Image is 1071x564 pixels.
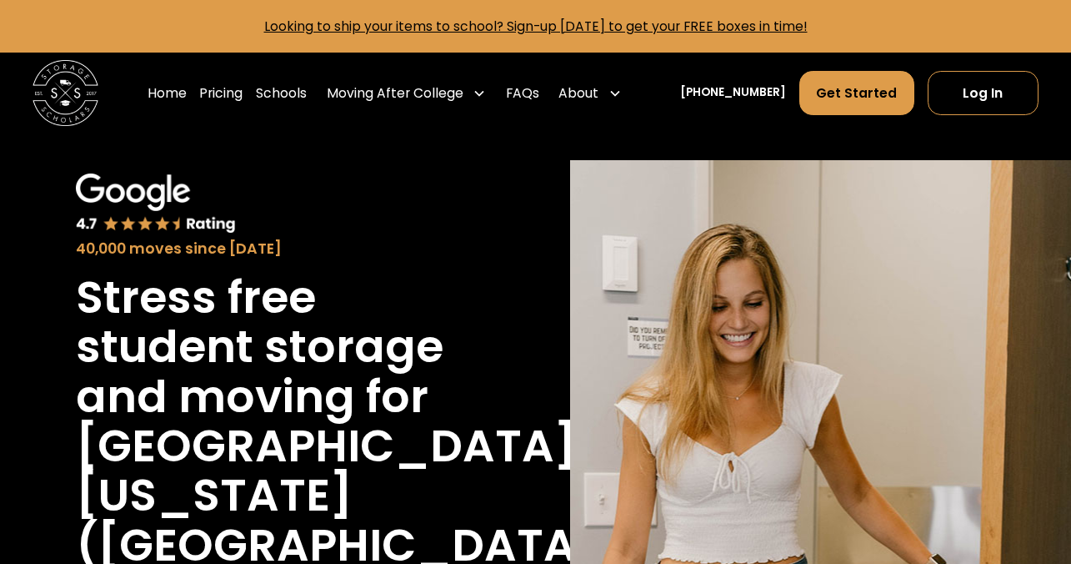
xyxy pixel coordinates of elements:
div: About [558,83,598,103]
a: Looking to ship your items to school? Sign-up [DATE] to get your FREE boxes in time! [264,18,808,35]
a: Pricing [199,70,243,116]
div: 40,000 moves since [DATE] [76,238,468,259]
a: Log In [928,71,1038,115]
img: Storage Scholars main logo [33,60,98,125]
a: FAQs [506,70,539,116]
a: Home [148,70,187,116]
div: Moving After College [320,70,493,116]
a: home [33,60,98,125]
a: Schools [256,70,307,116]
img: Google 4.7 star rating [76,174,236,234]
a: [PHONE_NUMBER] [680,84,786,102]
h1: Stress free student storage and moving for [76,273,468,421]
a: Get Started [799,71,914,115]
div: About [552,70,628,116]
div: Moving After College [327,83,463,103]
